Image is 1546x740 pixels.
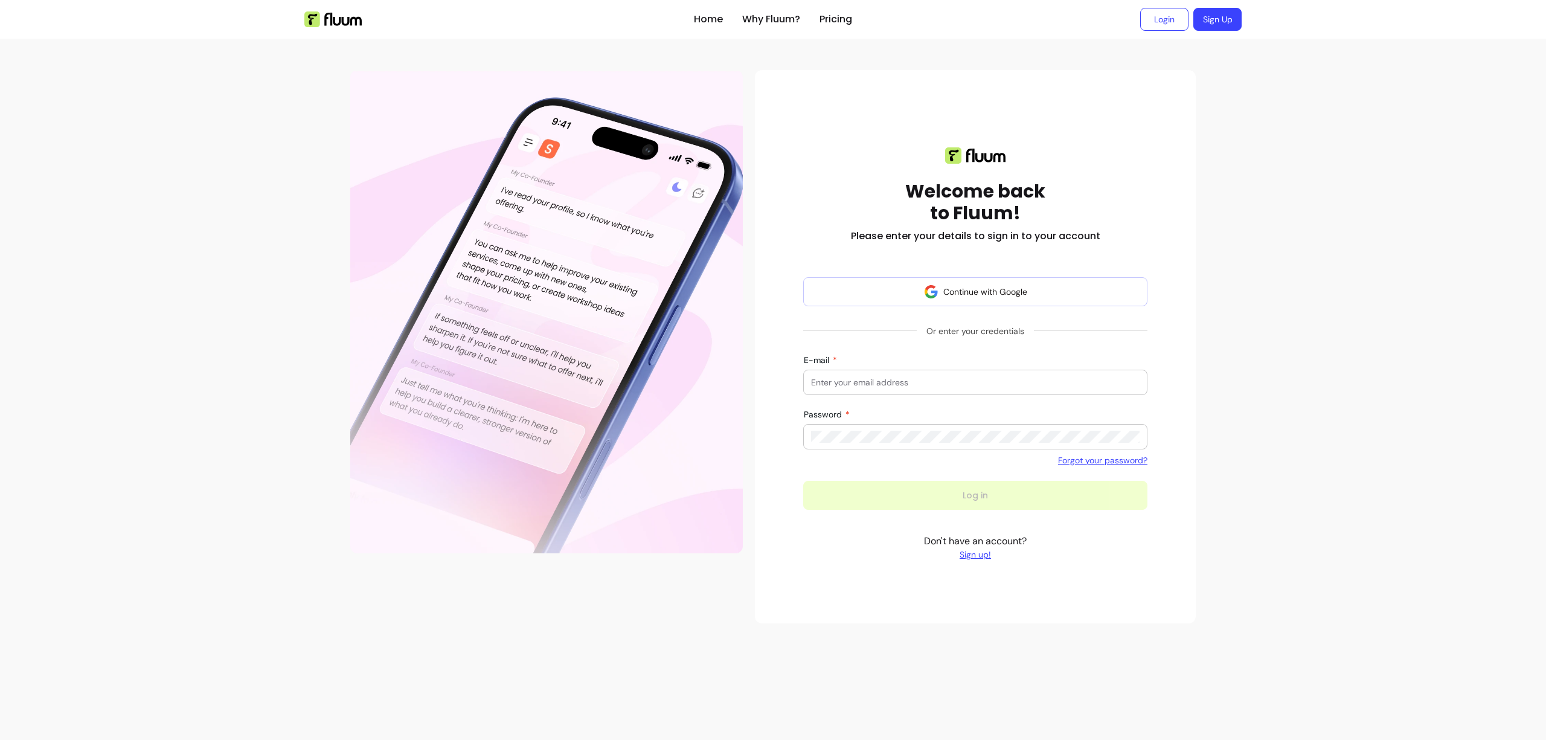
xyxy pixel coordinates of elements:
[924,534,1027,561] p: Don't have an account?
[804,409,844,420] span: Password
[803,277,1147,306] button: Continue with Google
[820,12,852,27] a: Pricing
[945,147,1006,164] img: Fluum logo
[811,376,1140,388] input: E-mail
[905,181,1045,224] h1: Welcome back to Fluum!
[1058,454,1147,466] a: Forgot your password?
[1140,8,1188,31] a: Login
[1193,8,1242,31] a: Sign Up
[304,11,362,27] img: Fluum Logo
[917,320,1034,342] span: Or enter your credentials
[924,549,1027,561] a: Sign up!
[694,12,723,27] a: Home
[851,229,1100,243] h2: Please enter your details to sign in to your account
[742,12,800,27] a: Why Fluum?
[924,285,938,299] img: avatar
[350,70,743,553] div: Illustration of Fluum AI Co-Founder on a smartphone, showing AI chat guidance that helps freelanc...
[811,431,1140,443] input: Password
[804,355,832,365] span: E-mail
